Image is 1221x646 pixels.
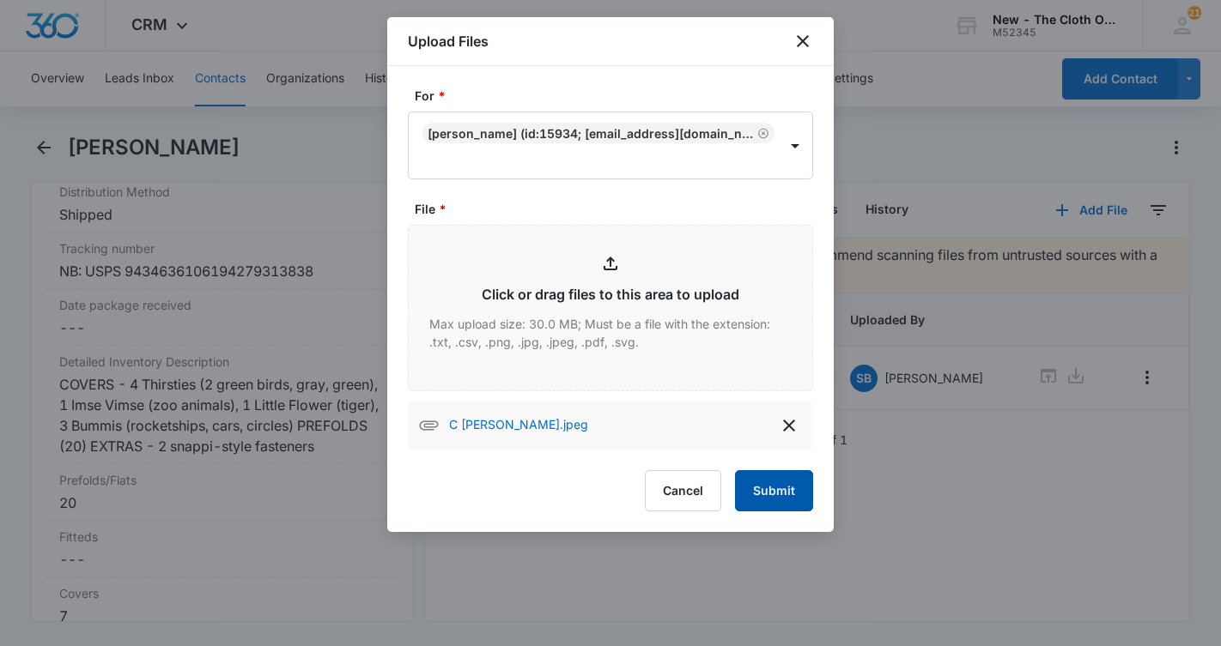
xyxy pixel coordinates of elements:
div: [PERSON_NAME] (ID:15934; [EMAIL_ADDRESS][DOMAIN_NAME]; 6314493825) [428,126,754,141]
div: Remove Corina Wesselhoft (ID:15934; corimagoz01@gmail.com; 6314493825) [754,127,769,139]
button: delete [775,412,803,439]
label: File [415,200,820,218]
button: close [793,31,813,51]
h1: Upload Files [408,31,489,51]
p: C [PERSON_NAME].jpeg [449,415,588,436]
button: Submit [735,470,813,511]
label: For [415,87,820,105]
button: Cancel [645,470,721,511]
